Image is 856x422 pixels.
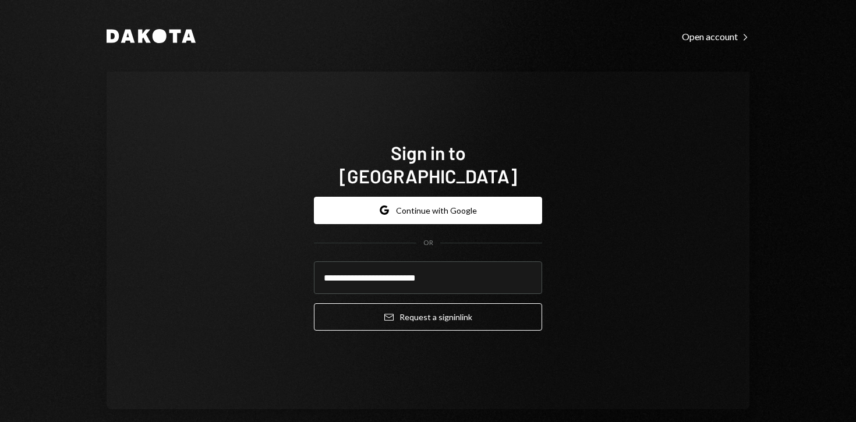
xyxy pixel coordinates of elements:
div: OR [423,238,433,248]
a: Open account [682,30,749,42]
h1: Sign in to [GEOGRAPHIC_DATA] [314,141,542,187]
button: Request a signinlink [314,303,542,331]
div: Open account [682,31,749,42]
button: Continue with Google [314,197,542,224]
